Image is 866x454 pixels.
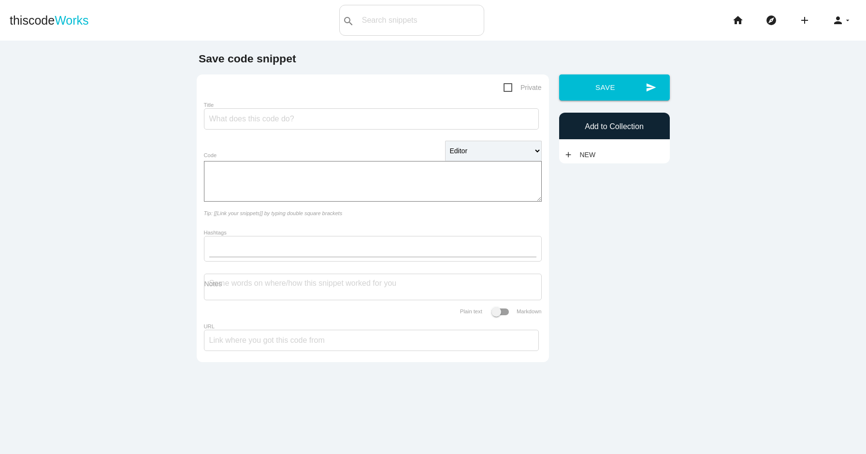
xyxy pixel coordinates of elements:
button: sendSave [559,74,670,101]
label: Notes [204,280,222,288]
span: Private [504,82,542,94]
label: Hashtags [204,230,227,235]
label: URL [204,323,215,329]
input: What does this code do? [204,108,539,130]
b: Save code snippet [199,52,296,65]
h6: Add to Collection [564,122,665,131]
label: Code [204,152,217,158]
label: Title [204,102,214,108]
i: person [832,5,844,36]
i: add [564,146,573,163]
i: search [343,6,354,37]
input: Search snippets [357,10,484,30]
label: Plain text Markdown [460,308,542,314]
i: home [732,5,744,36]
input: Link where you got this code from [204,330,539,351]
span: Works [55,14,88,27]
i: Tip: [[Link your snippets]] by typing double square brackets [204,210,343,216]
a: thiscodeWorks [10,5,89,36]
i: arrow_drop_down [844,5,852,36]
i: add [799,5,810,36]
i: send [646,74,656,101]
i: explore [765,5,777,36]
button: search [340,5,357,35]
a: addNew [564,146,601,163]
